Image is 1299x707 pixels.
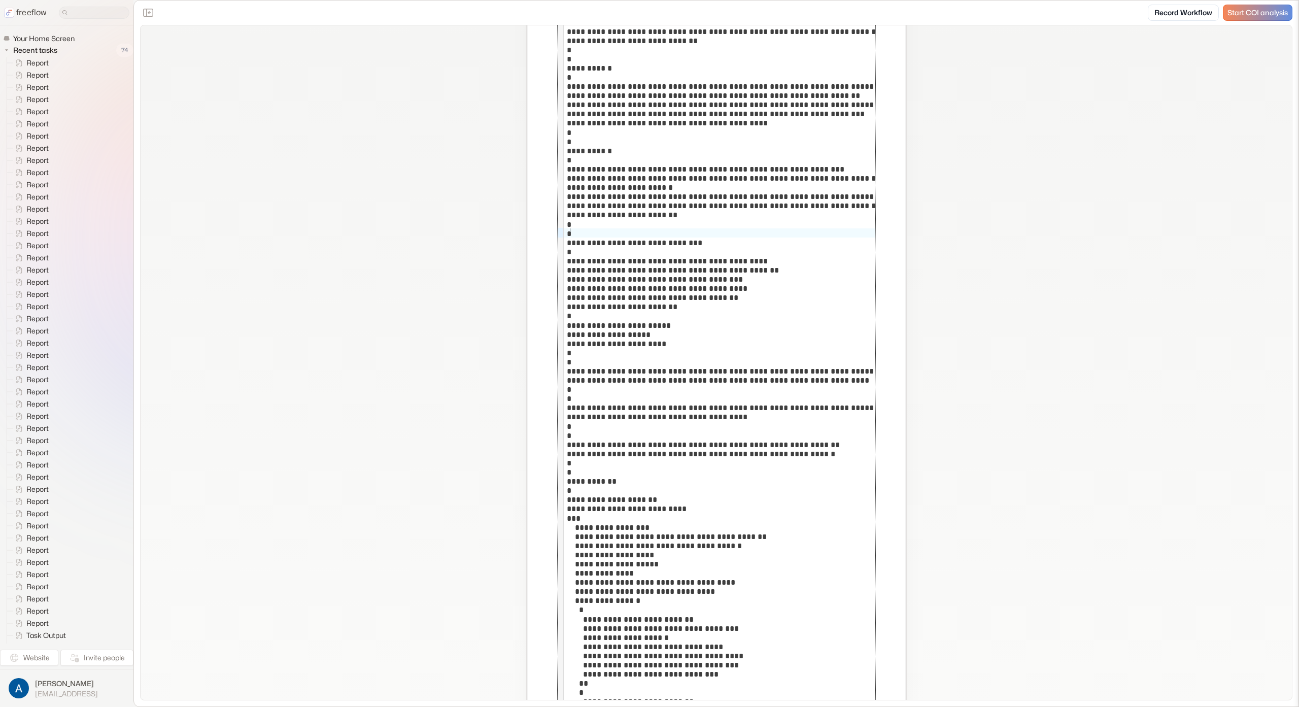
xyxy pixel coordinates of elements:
[7,203,53,215] a: Report
[24,509,52,519] span: Report
[24,582,52,592] span: Report
[7,227,53,240] a: Report
[7,642,70,654] a: Task Output
[24,630,69,641] span: Task Output
[3,44,61,56] button: Recent tasks
[24,338,52,348] span: Report
[11,45,60,55] span: Recent tasks
[24,277,52,287] span: Report
[24,545,52,555] span: Report
[7,544,53,556] a: Report
[24,253,52,263] span: Report
[24,448,52,458] span: Report
[7,118,53,130] a: Report
[60,650,133,666] button: Invite people
[24,167,52,178] span: Report
[7,605,53,617] a: Report
[7,142,53,154] a: Report
[7,495,53,508] a: Report
[7,581,53,593] a: Report
[7,349,53,361] a: Report
[24,362,52,373] span: Report
[24,241,52,251] span: Report
[140,5,156,21] button: Close the sidebar
[1223,5,1292,21] a: Start COI analysis
[24,387,52,397] span: Report
[7,593,53,605] a: Report
[7,300,53,313] a: Report
[24,58,52,68] span: Report
[24,155,52,165] span: Report
[7,386,53,398] a: Report
[24,216,52,226] span: Report
[7,629,70,642] a: Task Output
[7,154,53,166] a: Report
[24,472,52,482] span: Report
[24,107,52,117] span: Report
[7,166,53,179] a: Report
[24,411,52,421] span: Report
[7,130,53,142] a: Report
[24,557,52,567] span: Report
[24,643,69,653] span: Task Output
[7,276,53,288] a: Report
[7,471,53,483] a: Report
[16,7,47,19] p: freeflow
[24,618,52,628] span: Report
[24,569,52,580] span: Report
[24,326,52,336] span: Report
[24,289,52,299] span: Report
[24,314,52,324] span: Report
[7,447,53,459] a: Report
[9,678,29,698] img: profile
[24,180,52,190] span: Report
[24,143,52,153] span: Report
[7,215,53,227] a: Report
[7,483,53,495] a: Report
[24,82,52,92] span: Report
[35,689,98,698] span: [EMAIL_ADDRESS]
[1148,5,1219,21] a: Record Workflow
[7,556,53,568] a: Report
[7,288,53,300] a: Report
[24,350,52,360] span: Report
[35,679,98,689] span: [PERSON_NAME]
[24,265,52,275] span: Report
[24,496,52,507] span: Report
[7,434,53,447] a: Report
[24,435,52,446] span: Report
[7,422,53,434] a: Report
[7,179,53,191] a: Report
[24,533,52,543] span: Report
[24,399,52,409] span: Report
[24,606,52,616] span: Report
[7,57,53,69] a: Report
[24,119,52,129] span: Report
[7,568,53,581] a: Report
[7,374,53,386] a: Report
[6,676,127,701] button: [PERSON_NAME][EMAIL_ADDRESS]
[24,228,52,239] span: Report
[24,204,52,214] span: Report
[24,484,52,494] span: Report
[7,398,53,410] a: Report
[24,301,52,312] span: Report
[7,520,53,532] a: Report
[7,325,53,337] a: Report
[24,375,52,385] span: Report
[24,423,52,433] span: Report
[24,192,52,202] span: Report
[7,252,53,264] a: Report
[24,94,52,105] span: Report
[7,264,53,276] a: Report
[24,521,52,531] span: Report
[116,44,133,57] span: 74
[7,93,53,106] a: Report
[7,313,53,325] a: Report
[1227,9,1288,17] span: Start COI analysis
[24,131,52,141] span: Report
[7,508,53,520] a: Report
[7,106,53,118] a: Report
[7,617,53,629] a: Report
[7,337,53,349] a: Report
